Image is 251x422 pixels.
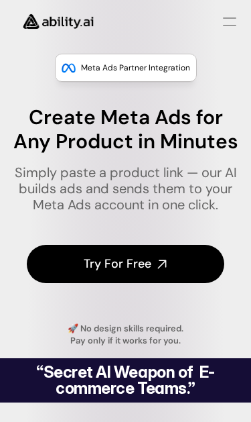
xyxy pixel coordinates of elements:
p: Meta Ads Partner Integration [81,61,190,74]
h4: Try For Free [84,256,151,272]
a: Try For Free [27,245,224,283]
h1: Simply paste a product link — our AI builds ads and sends them to your Meta Ads account in one cl... [11,164,240,213]
h2: “Secret AI Weapon of E-commerce Teams.” [13,364,238,397]
h1: Create Meta Ads for Any Product in Minutes [11,105,240,154]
